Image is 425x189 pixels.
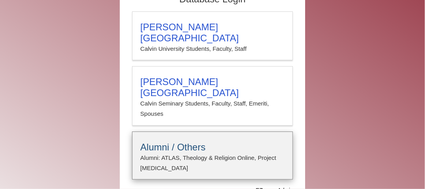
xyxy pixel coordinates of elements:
p: Alumni: ATLAS, Theology & Religion Online, Project [MEDICAL_DATA] [140,153,285,174]
a: [PERSON_NAME][GEOGRAPHIC_DATA]Calvin Seminary Students, Faculty, Staff, Emeriti, Spouses [132,66,293,126]
h3: [PERSON_NAME][GEOGRAPHIC_DATA] [140,22,285,44]
h3: [PERSON_NAME][GEOGRAPHIC_DATA] [140,76,285,98]
summary: Alumni / OthersAlumni: ATLAS, Theology & Religion Online, Project [MEDICAL_DATA] [140,142,285,174]
a: [PERSON_NAME][GEOGRAPHIC_DATA]Calvin University Students, Faculty, Staff [132,11,293,60]
p: Calvin University Students, Faculty, Staff [140,44,285,54]
h3: Alumni / Others [140,142,285,153]
p: Calvin Seminary Students, Faculty, Staff, Emeriti, Spouses [140,98,285,119]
